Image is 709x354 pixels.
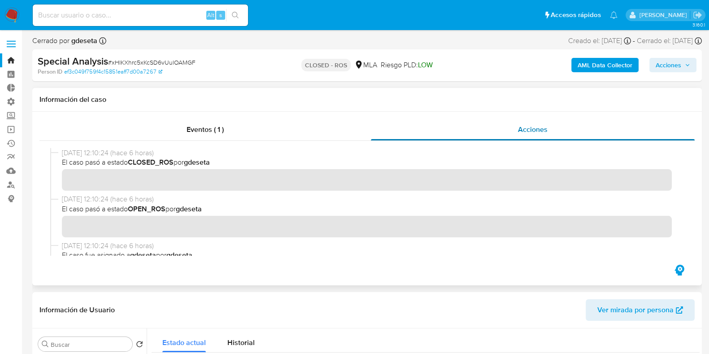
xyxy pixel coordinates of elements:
span: Accesos rápidos [551,10,601,20]
button: Ver mirada por persona [586,299,695,321]
button: search-icon [226,9,244,22]
b: AML Data Collector [578,58,632,72]
div: Cerrado el: [DATE] [637,36,702,46]
span: Alt [207,11,214,19]
input: Buscar usuario o caso... [33,9,248,21]
p: CLOSED - ROS [301,59,351,71]
button: Volver al orden por defecto [136,341,143,350]
span: Acciones [518,124,548,135]
button: Buscar [42,341,49,348]
a: Notificaciones [610,11,618,19]
span: Eventos ( 1 ) [187,124,224,135]
h1: Información del caso [39,95,695,104]
span: - [633,36,635,46]
span: Cerrado por [32,36,97,46]
b: Person ID [38,68,62,76]
span: LOW [418,60,433,70]
b: gdeseta [70,35,97,46]
a: Salir [693,10,702,20]
span: # xHlKXhrc5xKcSD6vUulOAMGF [108,58,196,67]
div: MLA [354,60,377,70]
span: s [219,11,222,19]
a: ef3c049f759f4c15851eaff7d00a7267 [64,68,162,76]
input: Buscar [51,341,129,349]
button: Acciones [649,58,696,72]
button: AML Data Collector [571,58,639,72]
b: Special Analysis [38,54,108,68]
span: Acciones [656,58,681,72]
h1: Información de Usuario [39,306,115,315]
div: Creado el: [DATE] [568,36,631,46]
span: Ver mirada por persona [597,299,674,321]
span: Riesgo PLD: [381,60,433,70]
p: federico.pizzingrilli@mercadolibre.com [639,11,690,19]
